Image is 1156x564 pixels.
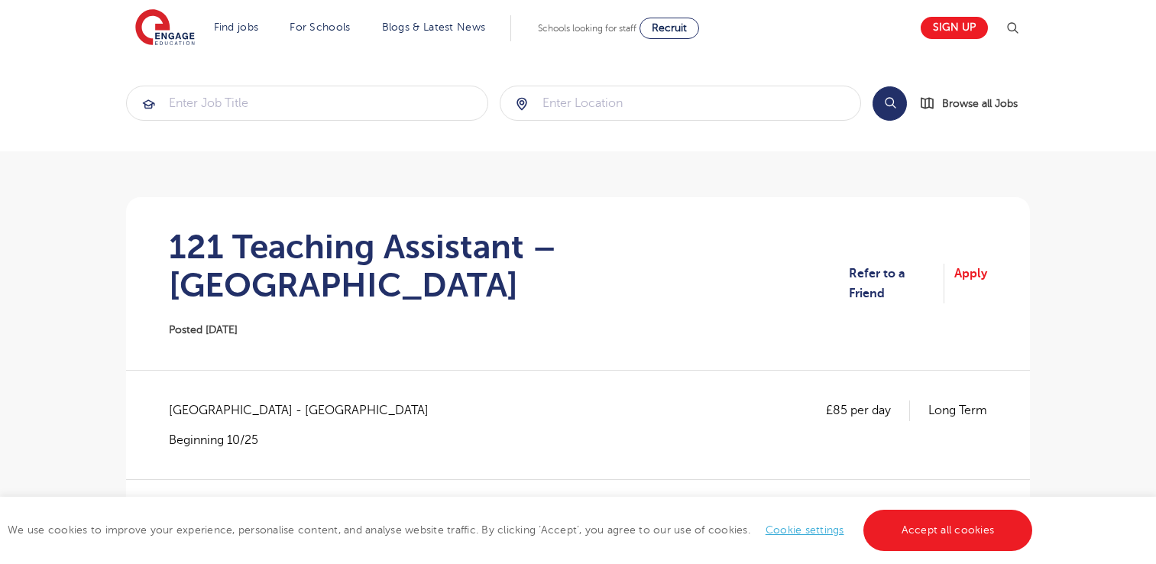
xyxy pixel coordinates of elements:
a: Browse all Jobs [919,95,1030,112]
span: Recruit [652,22,687,34]
span: Browse all Jobs [942,95,1018,112]
input: Submit [127,86,487,120]
a: Recruit [640,18,699,39]
p: Long Term [928,400,987,420]
div: Submit [126,86,488,121]
input: Submit [500,86,861,120]
a: Cookie settings [766,524,844,536]
button: Search [873,86,907,121]
a: Apply [954,264,987,304]
img: Engage Education [135,9,195,47]
a: Refer to a Friend [849,264,944,304]
a: Sign up [921,17,988,39]
div: Submit [500,86,862,121]
span: Schools looking for staff [538,23,636,34]
span: Posted [DATE] [169,324,238,335]
span: [GEOGRAPHIC_DATA] - [GEOGRAPHIC_DATA] [169,400,444,420]
p: Beginning 10/25 [169,432,444,449]
a: For Schools [290,21,350,33]
a: Blogs & Latest News [382,21,486,33]
span: We use cookies to improve your experience, personalise content, and analyse website traffic. By c... [8,524,1036,536]
a: Find jobs [214,21,259,33]
h1: 121 Teaching Assistant – [GEOGRAPHIC_DATA] [169,228,849,304]
a: Accept all cookies [863,510,1033,551]
p: £85 per day [826,400,910,420]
